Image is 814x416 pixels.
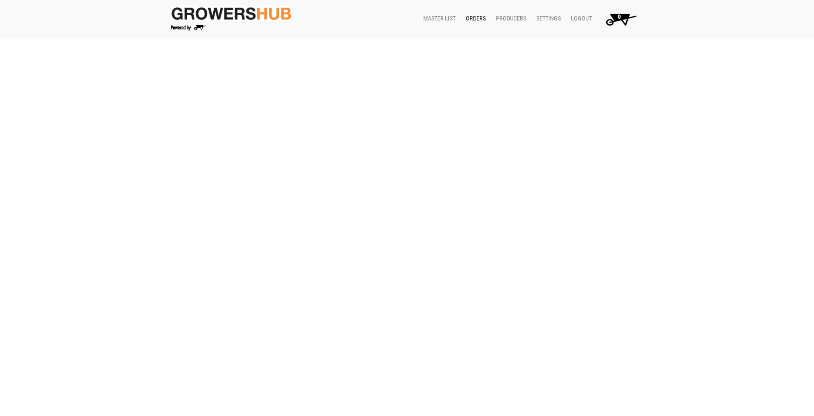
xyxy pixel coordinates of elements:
a: 0 [595,11,643,28]
img: Cart [602,11,640,28]
img: original-fc7597fdc6adbb9d0e2ae620e786d1a2.jpg [171,6,292,21]
a: Settings [530,11,564,27]
a: Master List [416,11,459,27]
img: Powered by Big Wheelbarrow [171,25,206,31]
a: Orders [459,11,489,27]
a: Producers [489,11,530,27]
a: Logout [564,11,595,27]
span: 0 [618,13,621,20]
